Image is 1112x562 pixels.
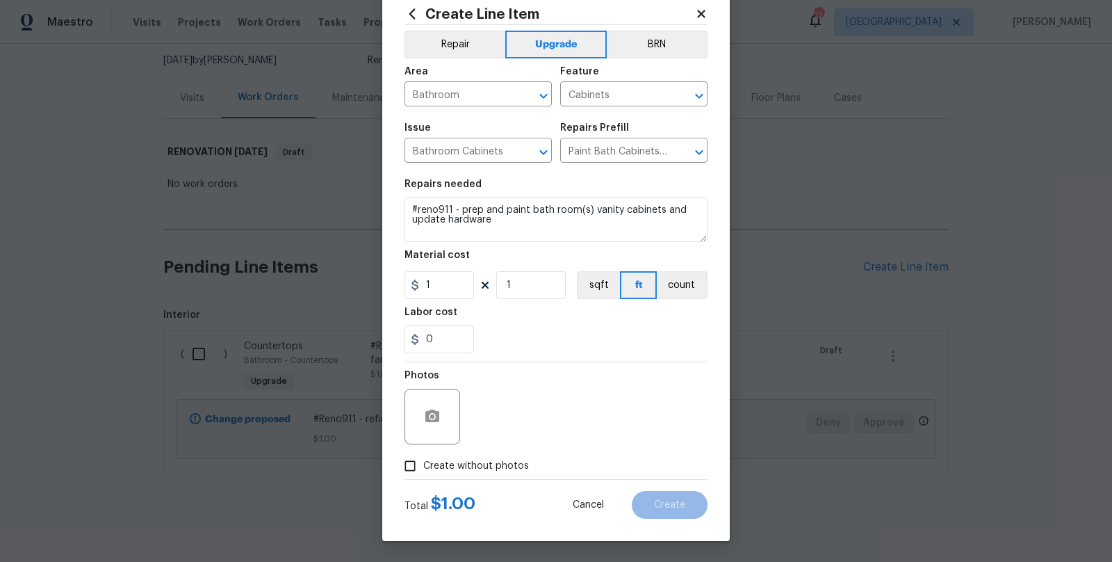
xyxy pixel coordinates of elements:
h5: Repairs needed [404,179,482,189]
textarea: #reno911 - prep and paint bath room(s) vanity cabinets and update hardware [404,198,708,242]
button: Repair [404,31,505,58]
span: Create [654,500,685,511]
h5: Area [404,67,428,77]
button: Open [534,86,553,106]
button: Cancel [550,491,626,519]
button: BRN [607,31,708,58]
button: Open [689,143,709,162]
h5: Labor cost [404,307,457,317]
span: $ 1.00 [431,495,475,512]
span: Create without photos [423,459,529,474]
h5: Issue [404,123,431,133]
button: Create [632,491,708,519]
span: Cancel [573,500,604,511]
h5: Feature [560,67,599,77]
h5: Repairs Prefill [560,123,629,133]
button: Upgrade [505,31,607,58]
h2: Create Line Item [404,6,695,22]
h5: Material cost [404,250,470,260]
div: Total [404,497,475,513]
button: count [657,271,708,299]
button: Open [689,86,709,106]
button: Open [534,143,553,162]
h5: Photos [404,371,439,380]
button: ft [620,271,657,299]
button: sqft [577,271,620,299]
